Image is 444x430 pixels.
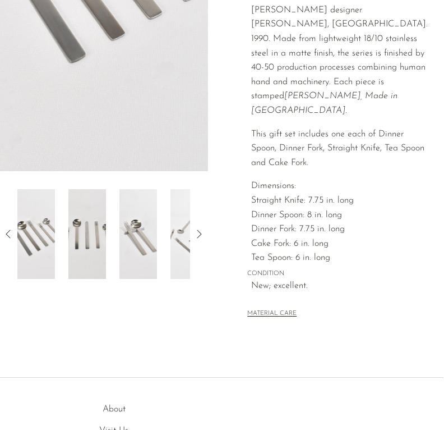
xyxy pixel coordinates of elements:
img: TI-1 Boxed Cutlery Set, Matte [120,189,158,279]
a: About [103,405,126,414]
em: [PERSON_NAME], Made in [GEOGRAPHIC_DATA]. [252,92,398,115]
img: TI-1 Boxed Cutlery Set, Matte [18,189,55,279]
span: New; excellent. [252,279,431,294]
button: MATERIAL CARE [248,310,297,318]
img: TI-1 Boxed Cutlery Set, Matte [69,189,107,279]
p: Dimensions: Straight Knife: 7.75 in. long Dinner Spoon: 8 in. long Dinner Fork: 7.75 in. long Cak... [252,179,431,266]
img: TI-1 Boxed Cutlery Set, Matte [171,189,209,279]
span: CONDITION [248,269,431,279]
p: This gift set includes one each of Dinner Spoon, Dinner Fork, Straight Knife, Tea Spoon and Cake ... [252,127,431,171]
